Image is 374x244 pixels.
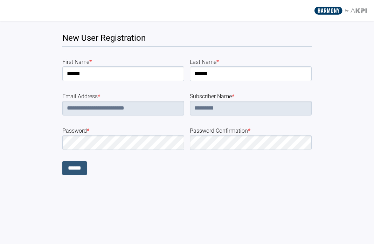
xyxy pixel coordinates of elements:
[232,93,234,100] abbr: required
[62,58,184,66] label: first Name
[190,92,312,101] label: subscriber Name
[62,127,184,135] label: password
[89,59,92,65] abbr: required
[98,93,100,100] abbr: required
[190,58,312,66] label: last Name
[190,127,312,135] label: password Confirmation
[62,32,312,47] h1: New User Registration
[62,92,184,101] label: email Address
[216,59,219,65] abbr: required
[248,127,250,134] abbr: required
[87,127,89,134] abbr: required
